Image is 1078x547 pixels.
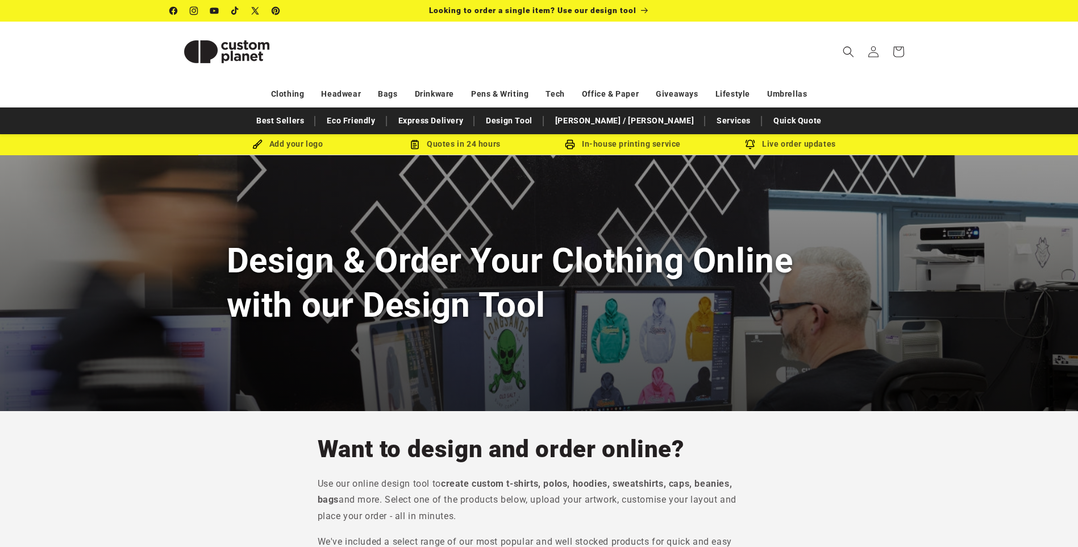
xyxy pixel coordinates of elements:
h2: Want to design and order online? [318,434,761,465]
a: Drinkware [415,84,454,104]
div: Add your logo [204,137,372,151]
a: Giveaways [656,84,698,104]
a: Express Delivery [393,111,469,131]
a: Best Sellers [251,111,310,131]
img: In-house printing [565,139,575,150]
p: Use our online design tool to and more. Select one of the products below, upload your artwork, cu... [318,476,761,525]
strong: create custom t-shirts, polos, hoodies, sweatshirts, caps, beanies, bags [318,478,732,505]
h1: Design & Order Your Clothing Online with our Design Tool [227,239,852,326]
a: Office & Paper [582,84,639,104]
a: Lifestyle [715,84,750,104]
a: Bags [378,84,397,104]
img: Custom Planet [170,26,284,77]
a: Pens & Writing [471,84,528,104]
a: [PERSON_NAME] / [PERSON_NAME] [550,111,700,131]
a: Clothing [271,84,305,104]
div: In-house printing service [539,137,707,151]
img: Brush Icon [252,139,263,150]
span: Looking to order a single item? Use our design tool [429,6,636,15]
a: Quick Quote [768,111,827,131]
img: Order Updates Icon [410,139,420,150]
a: Umbrellas [767,84,807,104]
div: Quotes in 24 hours [372,137,539,151]
a: Eco Friendly [321,111,381,131]
a: Tech [546,84,564,104]
img: Order updates [745,139,755,150]
a: Custom Planet [165,22,288,81]
a: Services [711,111,756,131]
a: Design Tool [480,111,538,131]
a: Headwear [321,84,361,104]
summary: Search [836,39,861,64]
div: Live order updates [707,137,875,151]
